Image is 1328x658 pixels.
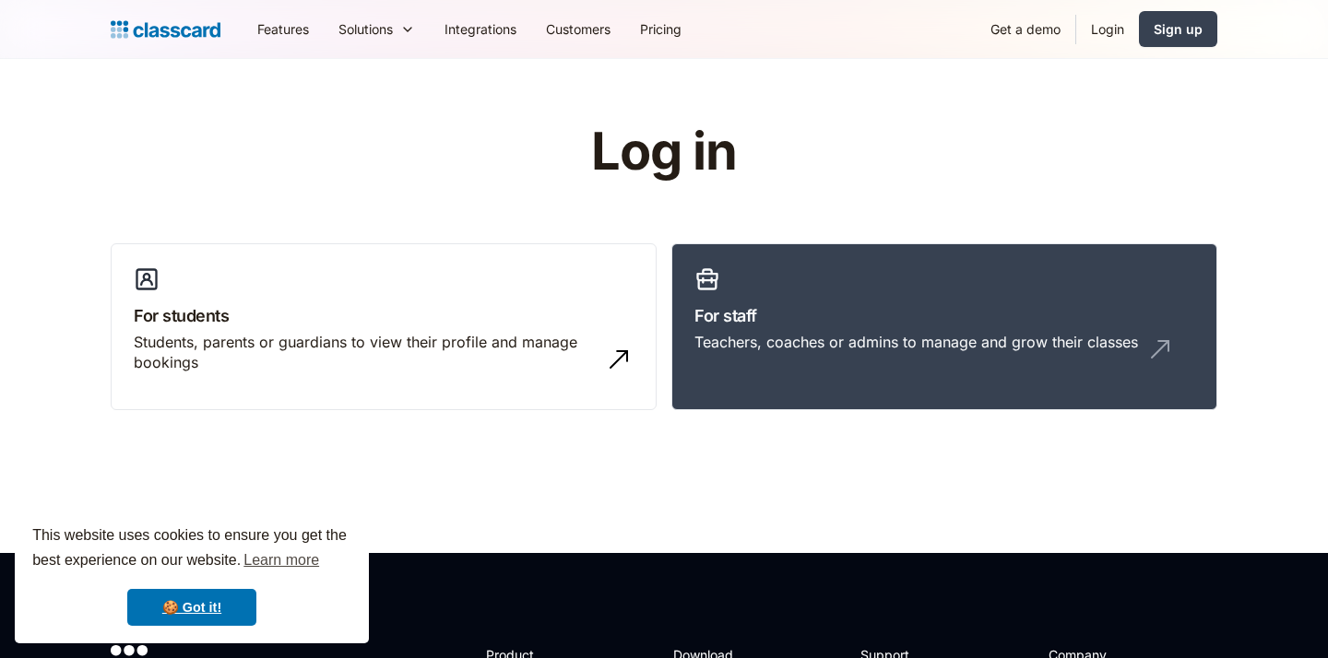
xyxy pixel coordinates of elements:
a: Get a demo [976,8,1075,50]
span: This website uses cookies to ensure you get the best experience on our website. [32,524,351,574]
a: For staffTeachers, coaches or admins to manage and grow their classes [671,243,1217,411]
div: cookieconsent [15,507,369,643]
a: Customers [531,8,625,50]
div: Teachers, coaches or admins to manage and grow their classes [694,332,1138,352]
a: learn more about cookies [241,546,322,574]
a: Logo [111,17,220,42]
a: Pricing [625,8,696,50]
h1: Log in [372,123,957,181]
div: Solutions [324,8,430,50]
a: Login [1076,8,1139,50]
div: Students, parents or guardians to view their profile and manage bookings [134,332,597,373]
div: Solutions [338,19,393,39]
a: For studentsStudents, parents or guardians to view their profile and manage bookings [111,243,657,411]
h3: For staff [694,303,1194,328]
a: Sign up [1139,11,1217,47]
a: dismiss cookie message [127,589,256,626]
h3: For students [134,303,634,328]
div: Sign up [1154,19,1203,39]
a: Features [243,8,324,50]
a: Integrations [430,8,531,50]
